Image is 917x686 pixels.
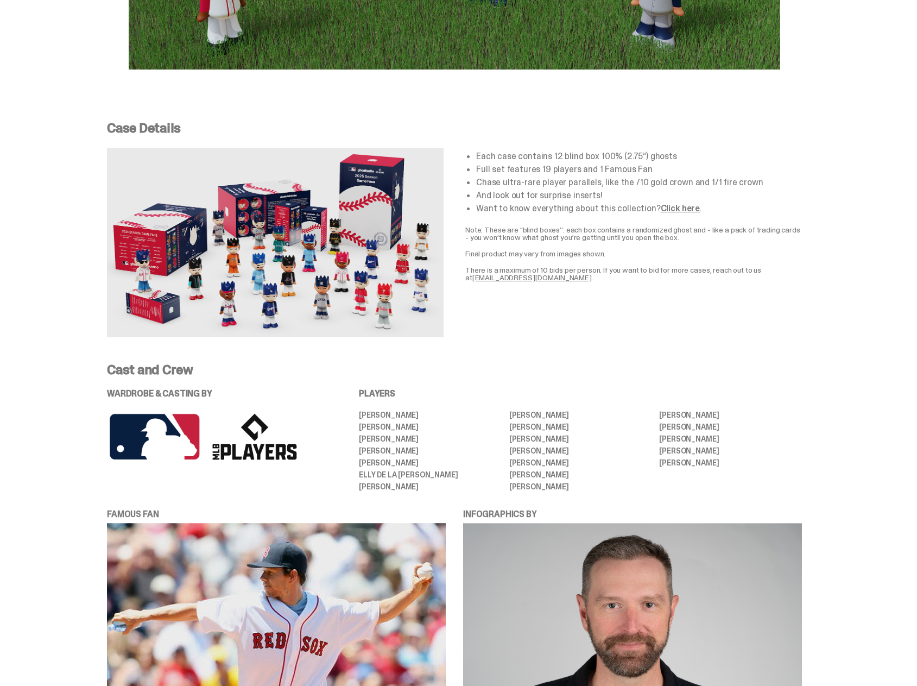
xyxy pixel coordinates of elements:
li: Want to know everything about this collection? . [476,204,802,213]
li: [PERSON_NAME] [509,435,652,443]
p: FAMOUS FAN [107,510,446,519]
li: [PERSON_NAME] [659,435,802,443]
li: [PERSON_NAME] [359,411,502,419]
li: [PERSON_NAME] [509,423,652,431]
li: [PERSON_NAME] [509,411,652,419]
p: Cast and Crew [107,363,802,376]
li: [PERSON_NAME] [359,435,502,443]
li: And look out for surprise inserts! [476,191,802,200]
li: Elly De La [PERSON_NAME] [359,471,502,479]
img: MLB%20logos.png [107,411,297,463]
p: INFOGRAPHICS BY [463,510,802,519]
p: PLAYERS [359,389,802,398]
li: Chase ultra-rare player parallels, like the /10 gold crown and 1/1 fire crown [476,178,802,187]
li: Full set features 19 players and 1 Famous Fan [476,165,802,174]
li: Each case contains 12 blind box 100% (2.75”) ghosts [476,152,802,161]
li: [PERSON_NAME] [659,411,802,419]
li: [PERSON_NAME] [509,483,652,490]
p: Note: These are "blind boxes”: each box contains a randomized ghost and - like a pack of trading ... [465,226,802,241]
li: [PERSON_NAME] [359,423,502,431]
p: WARDROBE & CASTING BY [107,389,328,398]
a: Click here [661,203,700,214]
p: Case Details [107,122,802,135]
p: Final product may vary from images shown. [465,250,802,257]
img: Case%20Details.png [107,148,444,337]
li: [PERSON_NAME] [509,471,652,479]
li: [PERSON_NAME] [659,459,802,467]
a: [EMAIL_ADDRESS][DOMAIN_NAME] [472,273,592,282]
li: [PERSON_NAME] [359,483,502,490]
p: There is a maximum of 10 bids per person. If you want to bid for more cases, reach out to us at . [465,266,802,281]
li: [PERSON_NAME] [509,459,652,467]
li: [PERSON_NAME] [659,447,802,455]
li: [PERSON_NAME] [359,459,502,467]
li: [PERSON_NAME] [509,447,652,455]
li: [PERSON_NAME] [359,447,502,455]
li: [PERSON_NAME] [659,423,802,431]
